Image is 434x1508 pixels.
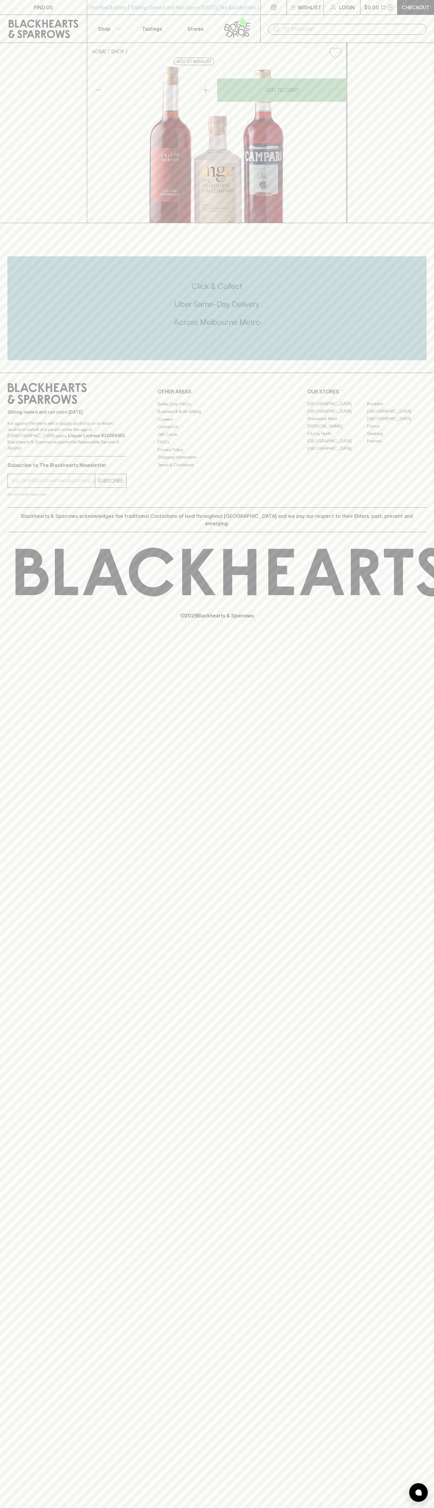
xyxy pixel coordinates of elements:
a: [GEOGRAPHIC_DATA] [307,408,367,415]
p: Shop [98,25,110,33]
a: Careers [158,415,277,423]
h5: Click & Collect [7,281,427,291]
button: Shop [87,15,131,43]
a: Fitzroy North [307,430,367,438]
a: [GEOGRAPHIC_DATA] [367,415,427,423]
h5: Across Melbourne Metro [7,317,427,327]
p: 0 [389,6,392,9]
p: Login [339,4,355,11]
a: FAQ's [158,438,277,446]
p: It is against the law to sell or supply alcohol to, or to obtain alcohol on behalf of a person un... [7,420,127,451]
div: Call to action block [7,256,427,360]
a: Business & Bulk Gifting [158,408,277,415]
p: SUBSCRIBE [98,477,124,484]
a: Fitzroy [367,423,427,430]
a: Terms & Conditions [158,461,277,469]
a: Contact Us [158,423,277,431]
p: Wishlist [298,4,321,11]
img: 32078.png [87,64,347,223]
p: $0.00 [364,4,379,11]
p: OTHER AREAS [158,388,277,395]
a: Brunswick West [307,415,367,423]
a: [GEOGRAPHIC_DATA] [307,400,367,408]
a: [GEOGRAPHIC_DATA] [307,438,367,445]
a: Geelong [367,430,427,438]
p: FIND US [34,4,53,11]
a: [GEOGRAPHIC_DATA] [367,408,427,415]
button: Add to wishlist [174,58,214,65]
a: [GEOGRAPHIC_DATA] [307,445,367,452]
p: Blackhearts & Sparrows acknowledges the traditional Custodians of land throughout [GEOGRAPHIC_DAT... [12,512,422,527]
button: SUBSCRIBE [95,474,126,487]
p: OUR STORES [307,388,427,395]
a: Bottle Drop FAQ's [158,400,277,408]
strong: Liquor License #32064953 [68,433,125,438]
p: Sibling owned and run since [DATE] [7,409,127,415]
input: Try "Pinot noir" [283,24,422,34]
p: Checkout [402,4,430,11]
p: Subscribe to The Blackhearts Newsletter [7,461,127,469]
a: Prahran [367,438,427,445]
input: e.g. jane@blackheartsandsparrows.com.au [12,476,95,486]
img: bubble-icon [415,1489,422,1496]
h5: Uber Same-Day Delivery [7,299,427,309]
a: HOME [92,49,106,54]
a: Tastings [130,15,174,43]
a: Shipping Information [158,454,277,461]
button: Add to wishlist [327,45,344,61]
a: Stores [174,15,217,43]
a: Privacy Policy [158,446,277,453]
p: ADD TO CART [266,86,299,94]
p: We will never spam you [7,491,127,497]
a: [PERSON_NAME] [307,423,367,430]
button: ADD TO CART [217,79,347,102]
p: Stores [187,25,204,33]
a: Gift Cards [158,431,277,438]
a: SHOP [111,49,124,54]
p: Tastings [142,25,162,33]
a: Braddon [367,400,427,408]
